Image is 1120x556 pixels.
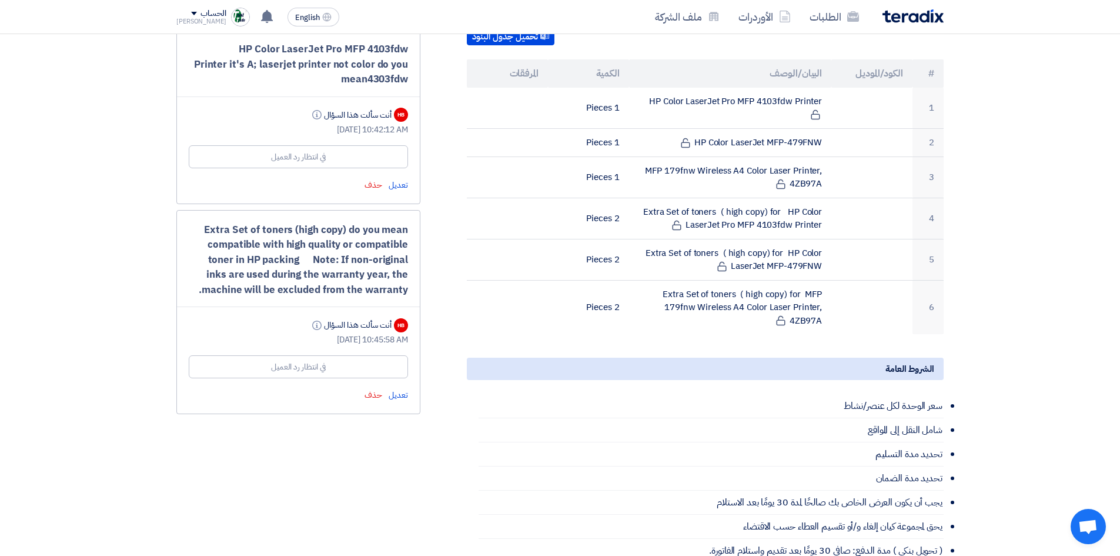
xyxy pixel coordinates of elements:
div: في انتظار رد العميل [271,151,326,163]
img: Teradix logo [882,9,944,23]
div: [DATE] 10:42:12 AM [189,124,408,136]
td: 3 [912,157,944,198]
td: 1 Pieces [548,129,629,157]
div: HP Color LaserJet Pro MFP 4103fdw Printer it's A; laserjet printer not color do you mean4303fdw [189,42,408,87]
div: HB [394,108,408,122]
li: تحديد مدة الضمان [479,467,944,491]
button: تحميل جدول البنود [467,27,554,46]
th: المرفقات [467,59,548,88]
div: أنت سألت هذا السؤال [310,319,392,331]
td: MFP 179fnw Wireless A4 Color Laser Printer, 4ZB97A [629,157,832,198]
span: حذف [365,389,382,401]
img: Trust_Trade_1758782181773.png [231,8,250,26]
div: Extra Set of toners (high copy) do you mean compatible with high quality or compatible toner in H... [189,222,408,298]
td: 2 Pieces [548,239,629,280]
td: 1 Pieces [548,88,629,129]
td: 6 [912,280,944,334]
th: الكود/الموديل [831,59,912,88]
th: # [912,59,944,88]
li: يجب أن يكون العرض الخاص بك صالحًا لمدة 30 يومًا بعد الاستلام [479,491,944,515]
td: 1 Pieces [548,157,629,198]
th: البيان/الوصف [629,59,832,88]
span: English [295,14,320,22]
div: [PERSON_NAME] [176,18,226,25]
td: 1 [912,88,944,129]
td: 5 [912,239,944,280]
th: الكمية [548,59,629,88]
td: 2 Pieces [548,280,629,334]
td: Extra Set of toners ( high copy) for HP Color LaserJet MFP-479FNW [629,239,832,280]
td: HP Color LaserJet Pro MFP 4103fdw Printer [629,88,832,129]
button: English [287,8,339,26]
li: تحديد مدة التسليم [479,442,944,467]
td: 4 [912,198,944,239]
td: Extra Set of toners ( high copy) for MFP 179fnw Wireless A4 Color Laser Printer, 4ZB97A [629,280,832,334]
a: الطلبات [800,3,868,31]
td: 2 Pieces [548,198,629,239]
span: تعديل [389,389,408,401]
a: الأوردرات [729,3,800,31]
td: Extra Set of toners ( high copy) for HP Color LaserJet Pro MFP 4103fdw Printer [629,198,832,239]
span: الشروط العامة [885,362,934,375]
li: يحق لمجموعة كيان إلغاء و/أو تقسيم العطاء حسب الاقتضاء [479,515,944,539]
li: سعر الوحدة لكل عنصر/نشاط [479,394,944,418]
div: الحساب [200,9,226,19]
a: ملف الشركة [646,3,729,31]
div: في انتظار رد العميل [271,361,326,373]
div: أنت سألت هذا السؤال [310,109,392,121]
td: 2 [912,129,944,157]
span: تعديل [389,179,408,191]
td: HP Color LaserJet MFP-479FNW [629,129,832,157]
span: حذف [365,179,382,191]
div: Open chat [1071,509,1106,544]
li: شامل النقل إلى المواقع [479,418,944,442]
div: [DATE] 10:45:58 AM [189,334,408,346]
div: HB [394,318,408,332]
